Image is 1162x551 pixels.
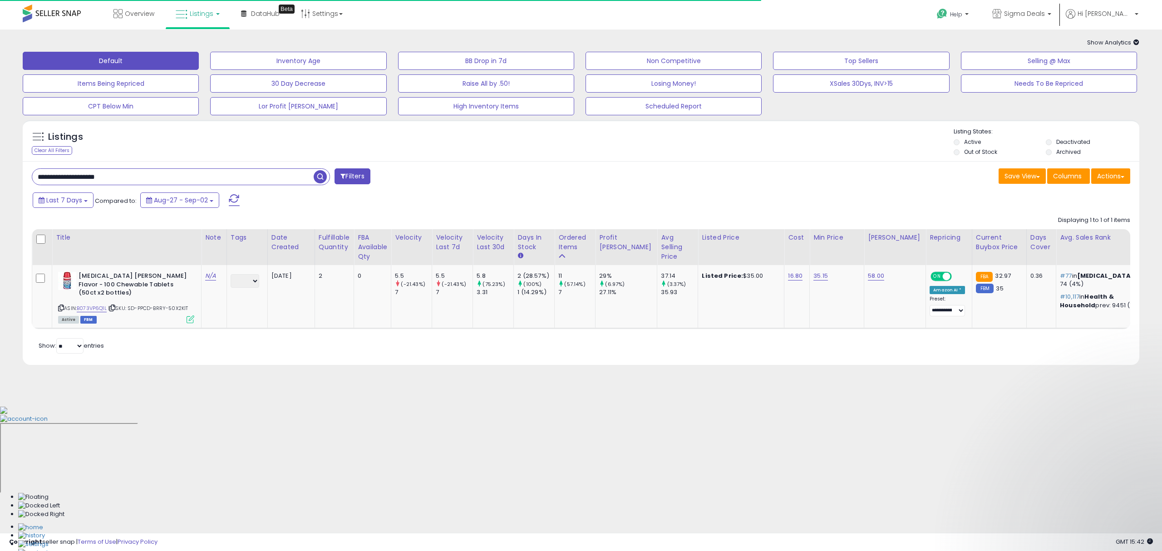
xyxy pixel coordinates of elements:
[226,229,267,265] th: CSV column name: cust_attr_1_Tags
[931,273,943,280] span: ON
[1060,271,1072,280] span: #77
[661,233,694,261] div: Avg Selling Price
[976,272,993,282] small: FBA
[1078,9,1132,18] span: Hi [PERSON_NAME]
[1060,292,1114,309] span: Health & Household
[1030,233,1052,252] div: Days Cover
[1030,272,1049,280] div: 0.36
[18,510,64,519] img: Docked Right
[702,233,780,242] div: Listed Price
[930,296,965,316] div: Preset:
[964,148,997,156] label: Out of Stock
[18,523,43,532] img: Home
[788,271,803,280] a: 16.80
[436,272,473,280] div: 5.5
[1091,168,1130,184] button: Actions
[271,233,311,252] div: Date Created
[23,52,199,70] button: Default
[279,5,295,14] div: Tooltip anchor
[1087,38,1139,47] span: Show Analytics
[395,233,428,242] div: Velocity
[210,74,386,93] button: 30 Day Decrease
[995,271,1011,280] span: 32.97
[868,271,884,280] a: 58.00
[976,284,994,293] small: FBM
[205,233,223,242] div: Note
[398,52,574,70] button: BB Drop in 7d
[813,271,828,280] a: 35.15
[1056,148,1081,156] label: Archived
[930,1,978,30] a: Help
[996,284,1003,293] span: 35
[58,272,194,322] div: ASIN:
[125,9,154,18] span: Overview
[813,233,860,242] div: Min Price
[58,272,76,290] img: 41C8EKZdipL._SL40_.jpg
[661,272,698,280] div: 37.14
[398,97,574,115] button: High Inventory Items
[251,9,280,18] span: DataHub
[442,280,466,288] small: (-21.43%)
[1060,293,1149,309] p: in prev: 9451 (7%)
[961,52,1137,70] button: Selling @ Max
[33,192,94,208] button: Last 7 Days
[1060,292,1079,301] span: #10,117
[517,233,551,252] div: Days In Stock
[32,146,72,155] div: Clear All Filters
[23,74,199,93] button: Items Being Repriced
[18,531,45,540] img: History
[154,196,208,205] span: Aug-27 - Sep-02
[558,233,591,252] div: Ordered Items
[1058,216,1130,225] div: Displaying 1 to 1 of 1 items
[523,280,542,288] small: (100%)
[108,305,188,312] span: | SKU: SD-PPCD-BRRY-50X2KIT
[517,252,523,260] small: Days In Stock.
[18,493,49,502] img: Floating
[477,288,513,296] div: 3.31
[395,288,432,296] div: 7
[46,196,82,205] span: Last 7 Days
[39,341,104,350] span: Show: entries
[319,233,350,252] div: Fulfillable Quantity
[79,272,189,300] b: [MEDICAL_DATA] [PERSON_NAME] Flavor - 100 Chewable Tablets (50ct x2 bottles)
[773,74,949,93] button: XSales 30Dys, INV>15
[558,272,595,280] div: 11
[48,131,83,143] h5: Listings
[401,280,425,288] small: (-21.43%)
[95,197,137,205] span: Compared to:
[558,288,595,296] div: 7
[605,280,625,288] small: (6.97%)
[18,502,60,510] img: Docked Left
[358,233,387,261] div: FBA Available Qty
[1060,272,1149,288] p: in prev: 74 (4%)
[1056,138,1090,146] label: Deactivated
[599,233,653,252] div: Profit [PERSON_NAME]
[477,233,510,252] div: Velocity Last 30d
[205,271,216,280] a: N/A
[868,233,922,242] div: [PERSON_NAME]
[210,52,386,70] button: Inventory Age
[23,97,199,115] button: CPT Below Min
[788,233,806,242] div: Cost
[1047,168,1090,184] button: Columns
[954,128,1139,136] p: Listing States:
[436,233,469,252] div: Velocity Last 7d
[950,10,962,18] span: Help
[1077,271,1134,280] span: [MEDICAL_DATA]
[58,316,79,324] span: All listings currently available for purchase on Amazon
[599,288,657,296] div: 27.11%
[667,280,686,288] small: (3.37%)
[564,280,585,288] small: (57.14%)
[80,316,97,324] span: FBM
[271,272,308,280] div: [DATE]
[586,52,762,70] button: Non Competitive
[1066,9,1138,30] a: Hi [PERSON_NAME]
[964,138,981,146] label: Active
[436,288,473,296] div: 7
[398,74,574,93] button: Raise All by .50!
[56,233,197,242] div: Title
[773,52,949,70] button: Top Sellers
[702,272,777,280] div: $35.00
[517,272,554,280] div: 2 (28.57%)
[930,233,968,242] div: Repricing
